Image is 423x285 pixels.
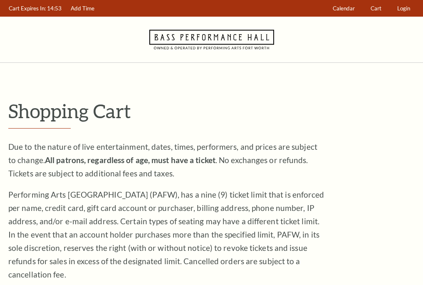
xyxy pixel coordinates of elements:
[397,5,410,12] span: Login
[67,0,99,17] a: Add Time
[367,0,386,17] a: Cart
[393,0,414,17] a: Login
[371,5,381,12] span: Cart
[333,5,355,12] span: Calendar
[47,5,62,12] span: 14:53
[329,0,359,17] a: Calendar
[9,5,46,12] span: Cart Expires In:
[8,188,324,281] p: Performing Arts [GEOGRAPHIC_DATA] (PAFW), has a nine (9) ticket limit that is enforced per name, ...
[45,155,215,165] strong: All patrons, regardless of age, must have a ticket
[8,100,415,121] p: Shopping Cart
[8,142,317,178] span: Due to the nature of live entertainment, dates, times, performers, and prices are subject to chan...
